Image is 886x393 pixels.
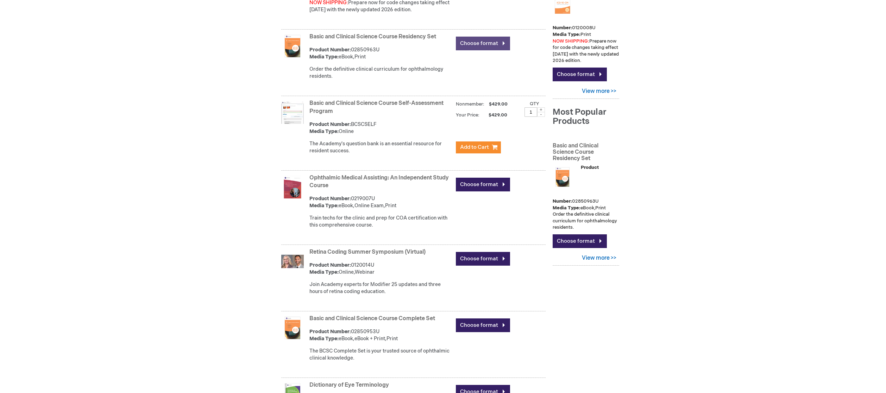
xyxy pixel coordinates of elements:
strong: Product Number: [309,47,351,53]
strong: Media Type: [309,336,339,342]
strong: Media Type: [309,203,339,209]
div: Train techs for the clinic and prep for COA certification with this comprehensive course. [309,215,453,229]
div: The BCSC Complete Set is your trusted source of ophthalmic clinical knowledge. [309,348,453,362]
strong: Product Number: [309,329,351,335]
div: The Academy's question bank is an essential resource for resident success. [309,140,453,154]
a: Basic and Clinical Science Course Residency Set [309,33,436,40]
a: Choose format [553,234,607,248]
input: Qty [524,107,537,117]
div: BCSCSELF Online [309,121,453,135]
img: 0219007u_51.png [281,176,304,198]
a: Dictionary of Eye Terminology [309,382,389,388]
strong: Media Type: [309,128,339,134]
div: 0219007U eBook,Online Exam,Print [309,195,453,209]
a: Basic and Clinical Science Course Complete Set [309,315,435,322]
h2: Most Popular Products [553,108,619,126]
strong: Media Type: [309,54,339,60]
img: 02850963u_47.png [281,35,304,57]
a: View more >> [553,252,619,265]
strong: Product Number: [309,121,351,127]
a: Choose format [553,68,607,81]
a: Choose format [456,178,510,191]
a: Basic and Clinical Science Course Self-Assessment Program [309,100,444,115]
strong: Nonmember: [456,100,484,109]
a: Choose format [456,37,510,50]
span: Add to Cart [460,144,489,151]
strong: Product Number: [309,196,351,202]
strong: Media Type: [553,32,580,37]
p: Prepare now for code changes taking effect [DATE] with the newly updated 2026 edition. [553,38,619,64]
strong: Media Type: [553,205,580,211]
span: $429.00 [488,101,509,107]
div: 02850963U eBook,Print [309,46,453,61]
div: 02850963U eBook,Print [553,164,619,211]
div: 02850953U eBook,eBook + Print,Print [309,328,453,342]
strong: Your Price: [456,112,479,118]
img: 02850953u_47.png [281,317,304,339]
div: Order the definitive clinical curriculum for ophthalmology residents. [309,66,453,80]
a: Choose format [456,318,510,332]
strong: Product Number: [309,262,351,268]
font: NOW SHIPPING: [553,38,589,44]
div: Join Academy experts for Modifier 25 updates and three hours of retina coding education. [309,281,453,295]
img: 02850963u_47.png [553,167,572,187]
button: Add to Cart [456,141,501,153]
img: 0120014u_4.jpg [281,250,304,273]
a: Retina Coding Summer Symposium (Virtual) [309,249,426,255]
label: Qty [530,101,539,107]
a: Ophthalmic Medical Assisting: An Independent Study Course [309,175,449,189]
a: Choose format [456,252,510,266]
a: Basic and Clinical Science Course Residency Set [553,140,619,164]
p: Order the definitive clinical curriculum for ophthalmology residents. [553,211,619,231]
a: View more >> [553,85,619,99]
span: $429.00 [480,112,508,118]
img: bcscself_20.jpg [281,101,304,124]
strong: Media Type: [309,269,339,275]
div: 0120014U Online,Webinar [309,262,453,276]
